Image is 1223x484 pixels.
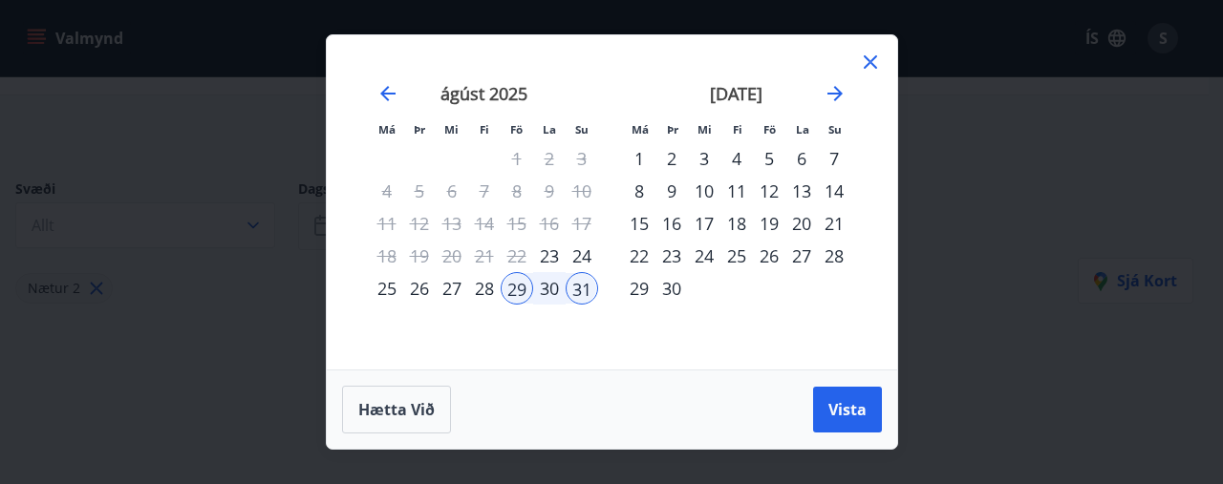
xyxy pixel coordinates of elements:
div: 19 [753,207,785,240]
div: 29 [501,272,533,305]
div: 23 [533,240,566,272]
div: 29 [623,272,655,305]
strong: [DATE] [710,82,762,105]
span: Vista [828,399,867,420]
div: 23 [655,240,688,272]
small: Fö [763,122,776,137]
div: 27 [785,240,818,272]
td: Choose föstudagur, 5. september 2025 as your check-in date. It’s available. [753,142,785,175]
small: Þr [667,122,678,137]
td: Not available. föstudagur, 22. ágúst 2025 [501,240,533,272]
div: 11 [720,175,753,207]
div: Move backward to switch to the previous month. [376,82,399,105]
td: Choose mánudagur, 1. september 2025 as your check-in date. It’s available. [623,142,655,175]
td: Choose fimmtudagur, 25. september 2025 as your check-in date. It’s available. [720,240,753,272]
div: 20 [785,207,818,240]
td: Choose fimmtudagur, 4. september 2025 as your check-in date. It’s available. [720,142,753,175]
div: 9 [655,175,688,207]
div: 21 [818,207,850,240]
div: 24 [566,240,598,272]
small: Má [378,122,396,137]
div: 30 [533,272,566,305]
div: 26 [753,240,785,272]
td: Not available. miðvikudagur, 20. ágúst 2025 [436,240,468,272]
td: Choose miðvikudagur, 17. september 2025 as your check-in date. It’s available. [688,207,720,240]
div: 12 [753,175,785,207]
td: Not available. miðvikudagur, 13. ágúst 2025 [436,207,468,240]
td: Not available. fimmtudagur, 21. ágúst 2025 [468,240,501,272]
td: Choose þriðjudagur, 16. september 2025 as your check-in date. It’s available. [655,207,688,240]
div: 24 [688,240,720,272]
div: 22 [623,240,655,272]
td: Not available. fimmtudagur, 14. ágúst 2025 [468,207,501,240]
td: Not available. föstudagur, 1. ágúst 2025 [501,142,533,175]
td: Choose mánudagur, 8. september 2025 as your check-in date. It’s available. [623,175,655,207]
div: 26 [403,272,436,305]
td: Choose föstudagur, 12. september 2025 as your check-in date. It’s available. [753,175,785,207]
td: Choose mánudagur, 22. september 2025 as your check-in date. It’s available. [623,240,655,272]
small: Fi [733,122,742,137]
small: Þr [414,122,425,137]
td: Not available. laugardagur, 16. ágúst 2025 [533,207,566,240]
td: Not available. mánudagur, 18. ágúst 2025 [371,240,403,272]
div: 13 [785,175,818,207]
td: Not available. þriðjudagur, 12. ágúst 2025 [403,207,436,240]
button: Vista [813,387,882,432]
td: Not available. föstudagur, 8. ágúst 2025 [501,175,533,207]
td: Not available. föstudagur, 15. ágúst 2025 [501,207,533,240]
small: Mi [444,122,459,137]
div: 14 [818,175,850,207]
div: 2 [655,142,688,175]
div: 31 [566,272,598,305]
div: 28 [818,240,850,272]
td: Choose fimmtudagur, 11. september 2025 as your check-in date. It’s available. [720,175,753,207]
div: 15 [623,207,655,240]
div: 27 [436,272,468,305]
td: Not available. laugardagur, 9. ágúst 2025 [533,175,566,207]
td: Choose fimmtudagur, 28. ágúst 2025 as your check-in date. It’s available. [468,272,501,305]
small: Mi [697,122,712,137]
div: Move forward to switch to the next month. [824,82,847,105]
div: 4 [720,142,753,175]
small: Má [632,122,649,137]
td: Choose þriðjudagur, 2. september 2025 as your check-in date. It’s available. [655,142,688,175]
td: Choose mánudagur, 25. ágúst 2025 as your check-in date. It’s available. [371,272,403,305]
small: La [543,122,556,137]
td: Choose laugardagur, 23. ágúst 2025 as your check-in date. It’s available. [533,240,566,272]
strong: ágúst 2025 [440,82,527,105]
td: Choose föstudagur, 19. september 2025 as your check-in date. It’s available. [753,207,785,240]
td: Choose sunnudagur, 28. september 2025 as your check-in date. It’s available. [818,240,850,272]
td: Choose laugardagur, 27. september 2025 as your check-in date. It’s available. [785,240,818,272]
div: 8 [623,175,655,207]
td: Choose miðvikudagur, 27. ágúst 2025 as your check-in date. It’s available. [436,272,468,305]
div: Calendar [350,58,874,347]
td: Not available. þriðjudagur, 19. ágúst 2025 [403,240,436,272]
td: Not available. miðvikudagur, 6. ágúst 2025 [436,175,468,207]
div: 10 [688,175,720,207]
td: Choose þriðjudagur, 23. september 2025 as your check-in date. It’s available. [655,240,688,272]
td: Choose miðvikudagur, 3. september 2025 as your check-in date. It’s available. [688,142,720,175]
td: Not available. sunnudagur, 3. ágúst 2025 [566,142,598,175]
small: Fi [480,122,489,137]
td: Choose þriðjudagur, 30. september 2025 as your check-in date. It’s available. [655,272,688,305]
td: Selected as start date. föstudagur, 29. ágúst 2025 [501,272,533,305]
td: Not available. mánudagur, 4. ágúst 2025 [371,175,403,207]
td: Choose laugardagur, 6. september 2025 as your check-in date. It’s available. [785,142,818,175]
td: Not available. mánudagur, 11. ágúst 2025 [371,207,403,240]
td: Not available. laugardagur, 2. ágúst 2025 [533,142,566,175]
span: Hætta við [358,399,435,420]
div: 3 [688,142,720,175]
td: Choose föstudagur, 26. september 2025 as your check-in date. It’s available. [753,240,785,272]
td: Not available. fimmtudagur, 7. ágúst 2025 [468,175,501,207]
td: Choose þriðjudagur, 26. ágúst 2025 as your check-in date. It’s available. [403,272,436,305]
td: Selected. laugardagur, 30. ágúst 2025 [533,272,566,305]
td: Choose miðvikudagur, 24. september 2025 as your check-in date. It’s available. [688,240,720,272]
td: Choose laugardagur, 13. september 2025 as your check-in date. It’s available. [785,175,818,207]
td: Choose mánudagur, 15. september 2025 as your check-in date. It’s available. [623,207,655,240]
div: 5 [753,142,785,175]
button: Hætta við [342,386,451,433]
td: Choose mánudagur, 29. september 2025 as your check-in date. It’s available. [623,272,655,305]
div: 16 [655,207,688,240]
small: La [796,122,809,137]
small: Fö [510,122,523,137]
